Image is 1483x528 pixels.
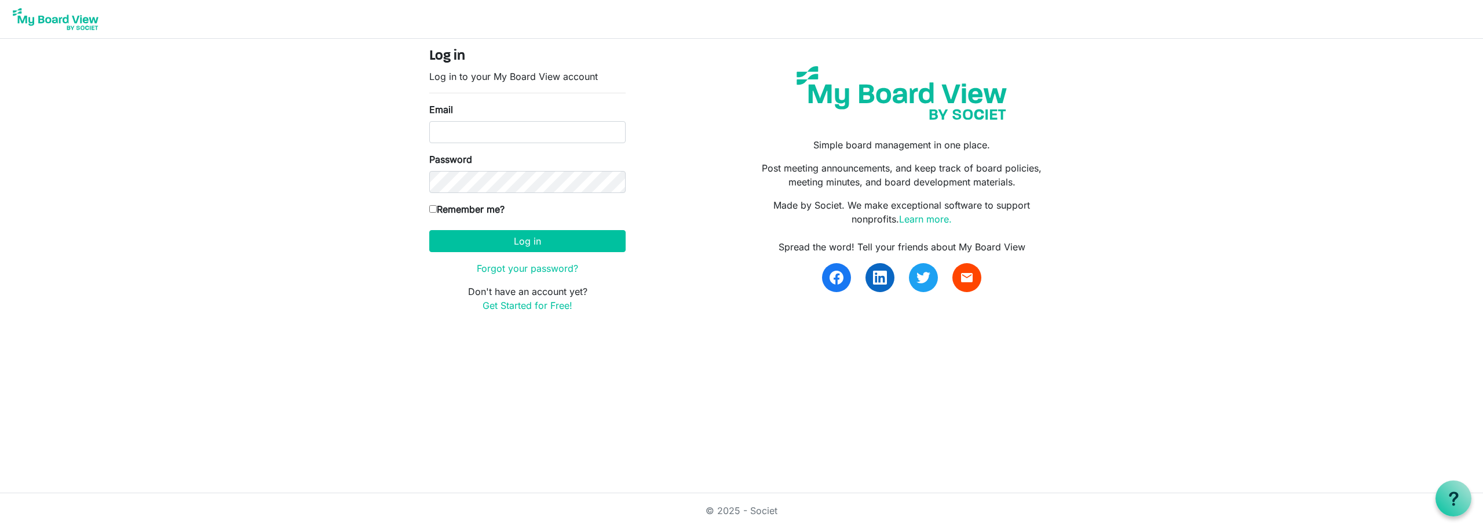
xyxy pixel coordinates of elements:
[960,271,974,285] span: email
[830,271,843,285] img: facebook.svg
[429,205,437,213] input: Remember me?
[429,152,472,166] label: Password
[429,202,505,216] label: Remember me?
[916,271,930,285] img: twitter.svg
[429,70,626,83] p: Log in to your My Board View account
[899,213,952,225] a: Learn more.
[750,198,1054,226] p: Made by Societ. We make exceptional software to support nonprofits.
[706,505,777,516] a: © 2025 - Societ
[429,285,626,312] p: Don't have an account yet?
[483,300,572,311] a: Get Started for Free!
[477,263,578,274] a: Forgot your password?
[788,57,1016,129] img: my-board-view-societ.svg
[9,5,102,34] img: My Board View Logo
[750,240,1054,254] div: Spread the word! Tell your friends about My Board View
[952,263,981,292] a: email
[873,271,887,285] img: linkedin.svg
[750,138,1054,152] p: Simple board management in one place.
[750,161,1054,189] p: Post meeting announcements, and keep track of board policies, meeting minutes, and board developm...
[429,103,453,116] label: Email
[429,230,626,252] button: Log in
[429,48,626,65] h4: Log in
